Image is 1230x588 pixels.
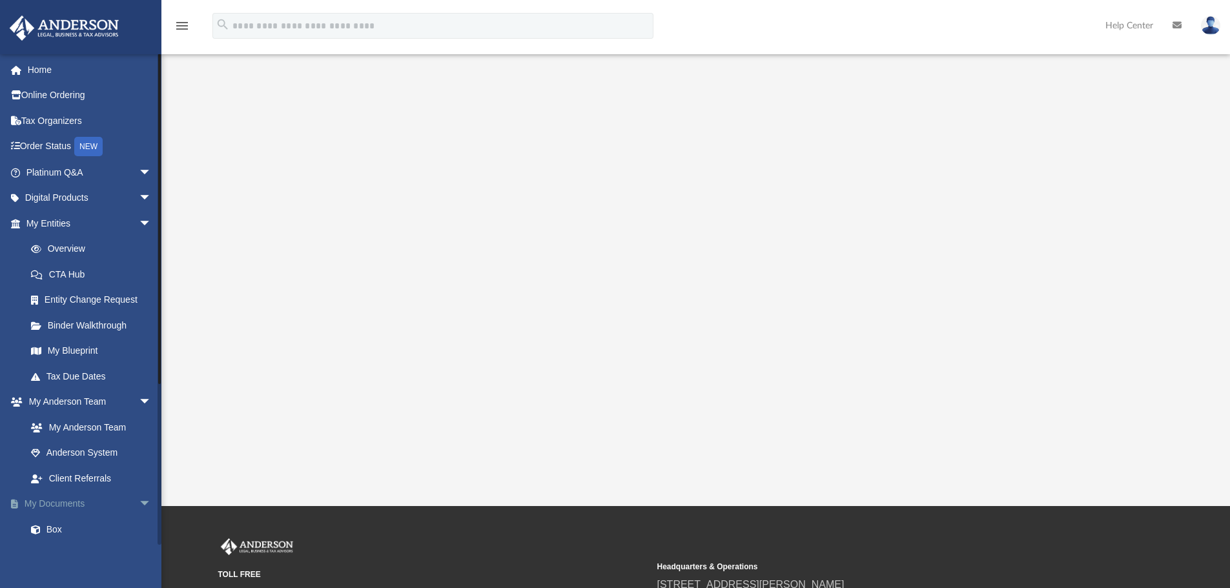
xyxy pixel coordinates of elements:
span: arrow_drop_down [139,159,165,186]
a: CTA Hub [18,261,171,287]
a: Tax Organizers [9,108,171,134]
a: Meeting Minutes [18,542,171,568]
a: Online Ordering [9,83,171,108]
a: Overview [18,236,171,262]
a: Platinum Q&Aarrow_drop_down [9,159,171,185]
a: My Documentsarrow_drop_down [9,491,171,517]
a: Client Referrals [18,465,165,491]
a: Digital Productsarrow_drop_down [9,185,171,211]
span: arrow_drop_down [139,210,165,237]
a: Box [18,516,165,542]
span: arrow_drop_down [139,491,165,518]
div: NEW [74,137,103,156]
a: Order StatusNEW [9,134,171,160]
span: arrow_drop_down [139,185,165,212]
a: My Anderson Teamarrow_drop_down [9,389,165,415]
a: Home [9,57,171,83]
a: Tax Due Dates [18,363,171,389]
span: arrow_drop_down [139,389,165,416]
a: My Entitiesarrow_drop_down [9,210,171,236]
small: Headquarters & Operations [657,561,1087,573]
a: menu [174,25,190,34]
i: search [216,17,230,32]
a: Binder Walkthrough [18,312,171,338]
i: menu [174,18,190,34]
a: Entity Change Request [18,287,171,313]
small: TOLL FREE [218,569,648,580]
img: Anderson Advisors Platinum Portal [218,538,296,555]
img: User Pic [1201,16,1220,35]
a: My Anderson Team [18,414,158,440]
a: My Blueprint [18,338,165,364]
a: Anderson System [18,440,165,466]
img: Anderson Advisors Platinum Portal [6,15,123,41]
